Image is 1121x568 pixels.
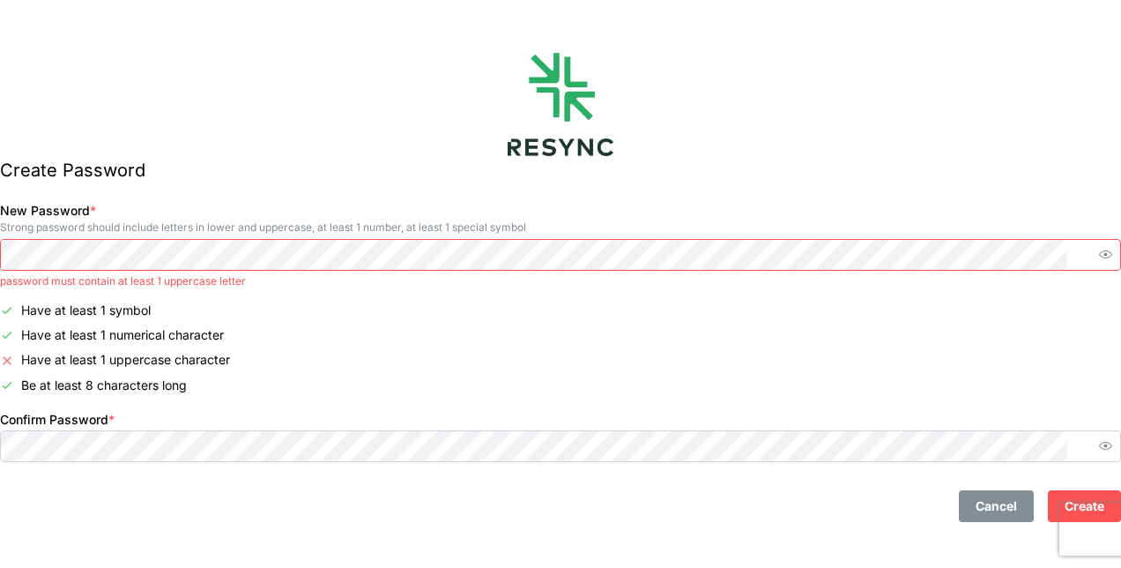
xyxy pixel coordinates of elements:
[1065,491,1104,521] span: Create
[21,326,224,344] p: Have at least 1 numerical character
[21,302,151,319] p: Have at least 1 symbol
[508,53,613,156] img: logo
[1048,490,1121,522] button: Create
[21,351,230,369] p: Have at least 1 uppercase character
[959,490,1034,522] button: Cancel
[976,491,1017,521] span: Cancel
[21,377,187,394] p: Be at least 8 characters long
